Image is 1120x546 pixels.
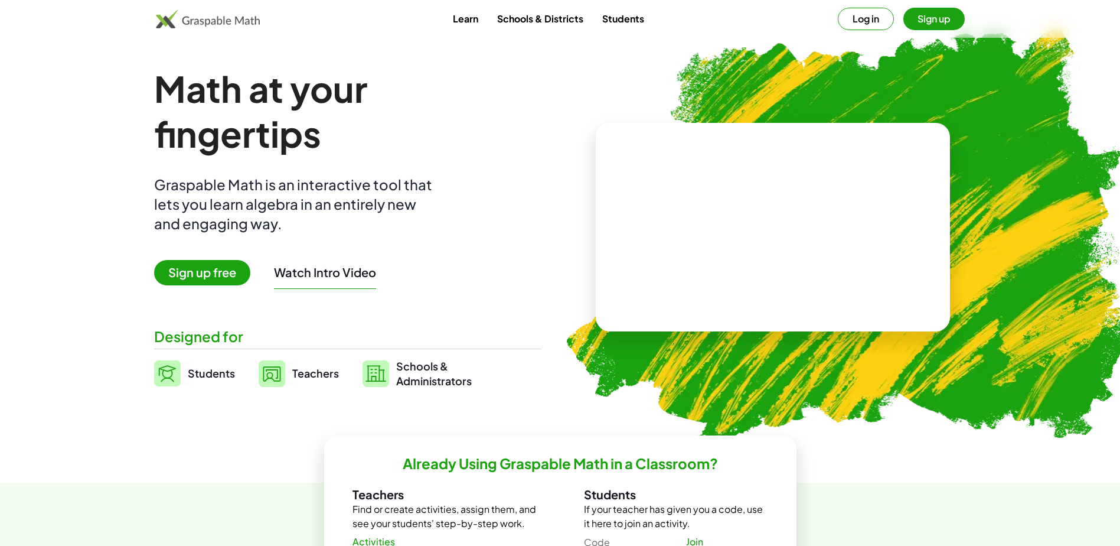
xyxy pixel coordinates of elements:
[584,487,768,502] h3: Students
[838,8,894,30] button: Log in
[154,175,437,233] div: Graspable Math is an interactive tool that lets you learn algebra in an entirely new and engaging...
[259,359,339,388] a: Teachers
[352,487,537,502] h3: Teachers
[593,8,654,30] a: Students
[363,359,472,388] a: Schools &Administrators
[154,66,530,156] h1: Math at your fingertips
[363,360,389,387] img: svg%3e
[488,8,593,30] a: Schools & Districts
[154,260,250,285] span: Sign up free
[443,8,488,30] a: Learn
[188,366,235,380] span: Students
[274,265,376,280] button: Watch Intro Video
[154,359,235,388] a: Students
[396,359,472,388] span: Schools & Administrators
[403,454,718,473] h2: Already Using Graspable Math in a Classroom?
[684,183,861,272] video: What is this? This is dynamic math notation. Dynamic math notation plays a central role in how Gr...
[292,366,339,380] span: Teachers
[584,502,768,531] p: If your teacher has given you a code, use it here to join an activity.
[154,327,541,346] div: Designed for
[903,8,965,30] button: Sign up
[352,502,537,531] p: Find or create activities, assign them, and see your students' step-by-step work.
[154,360,181,386] img: svg%3e
[259,360,285,387] img: svg%3e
